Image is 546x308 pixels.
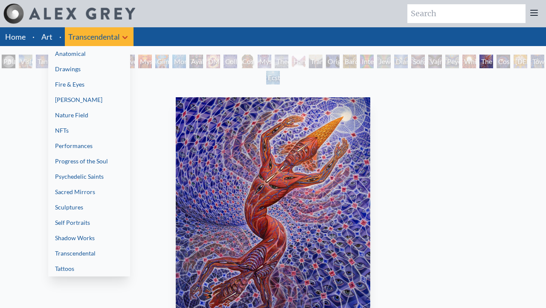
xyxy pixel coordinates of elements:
[514,55,527,68] div: [DEMOGRAPHIC_DATA]
[48,184,130,200] a: Sacred Mirrors
[172,55,186,68] div: Monochord
[224,55,237,68] div: Collective Vision
[48,46,130,61] a: Anatomical
[258,55,271,68] div: Mystic Eye
[360,55,374,68] div: Interbeing
[394,55,408,68] div: Diamond Being
[462,55,476,68] div: White Light
[48,230,130,246] a: Shadow Works
[497,55,510,68] div: Cosmic Consciousness
[48,108,130,123] a: Nature Field
[292,55,305,68] div: Hands that See
[377,55,391,68] div: Jewel Being
[206,55,220,68] div: DMT - The Spirit Molecule
[48,169,130,184] a: Psychedelic Saints
[48,215,130,230] a: Self Portraits
[266,71,280,84] div: Ecstasy
[48,77,130,92] a: Fire & Eyes
[445,55,459,68] div: Peyote Being
[48,154,130,169] a: Progress of the Soul
[531,55,544,68] div: Toward the One
[309,55,322,68] div: Transfiguration
[2,55,15,68] div: Polar Unity Spiral
[36,55,49,68] div: Tantra
[428,55,442,68] div: Vajra Being
[479,55,493,68] div: The Great Turn
[19,55,32,68] div: Visionary Origin of Language
[411,55,425,68] div: Song of Vajra Being
[48,138,130,154] a: Performances
[48,261,130,276] a: Tattoos
[189,55,203,68] div: Ayahuasca Visitation
[48,200,130,215] a: Sculptures
[48,123,130,138] a: NFTs
[48,92,130,108] a: [PERSON_NAME]
[275,55,288,68] div: Theologue
[326,55,340,68] div: Original Face
[155,55,169,68] div: Glimpsing the Empyrean
[138,55,152,68] div: Mysteriosa 2
[343,55,357,68] div: Bardo Being
[48,246,130,261] a: Transcendental
[48,61,130,77] a: Drawings
[241,55,254,68] div: Cosmic [DEMOGRAPHIC_DATA]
